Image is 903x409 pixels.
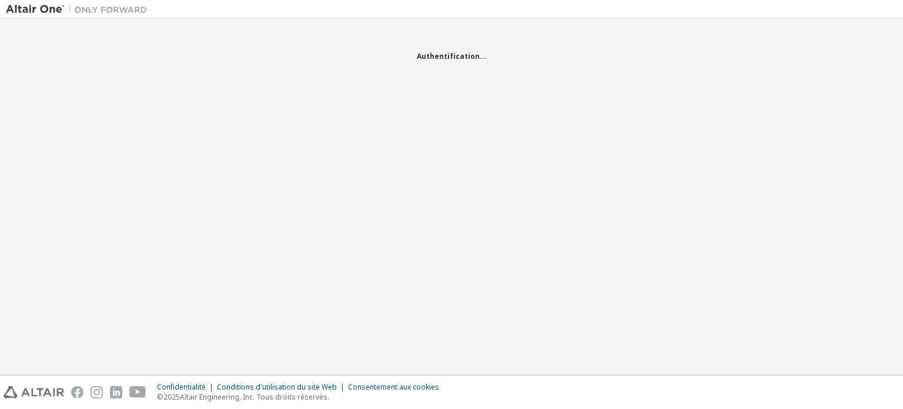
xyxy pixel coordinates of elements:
[180,392,329,402] font: Altair Engineering, Inc. Tous droits réservés.
[217,382,337,392] font: Conditions d'utilisation du site Web
[163,392,180,402] font: 2025
[129,386,146,398] img: youtube.svg
[91,386,103,398] img: instagram.svg
[417,51,487,61] font: Authentification...
[157,392,163,402] font: ©
[71,386,83,398] img: facebook.svg
[110,386,122,398] img: linkedin.svg
[157,382,206,392] font: Confidentialité
[348,382,439,392] font: Consentement aux cookies
[6,4,153,15] img: Altaïr Un
[4,386,64,398] img: altair_logo.svg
